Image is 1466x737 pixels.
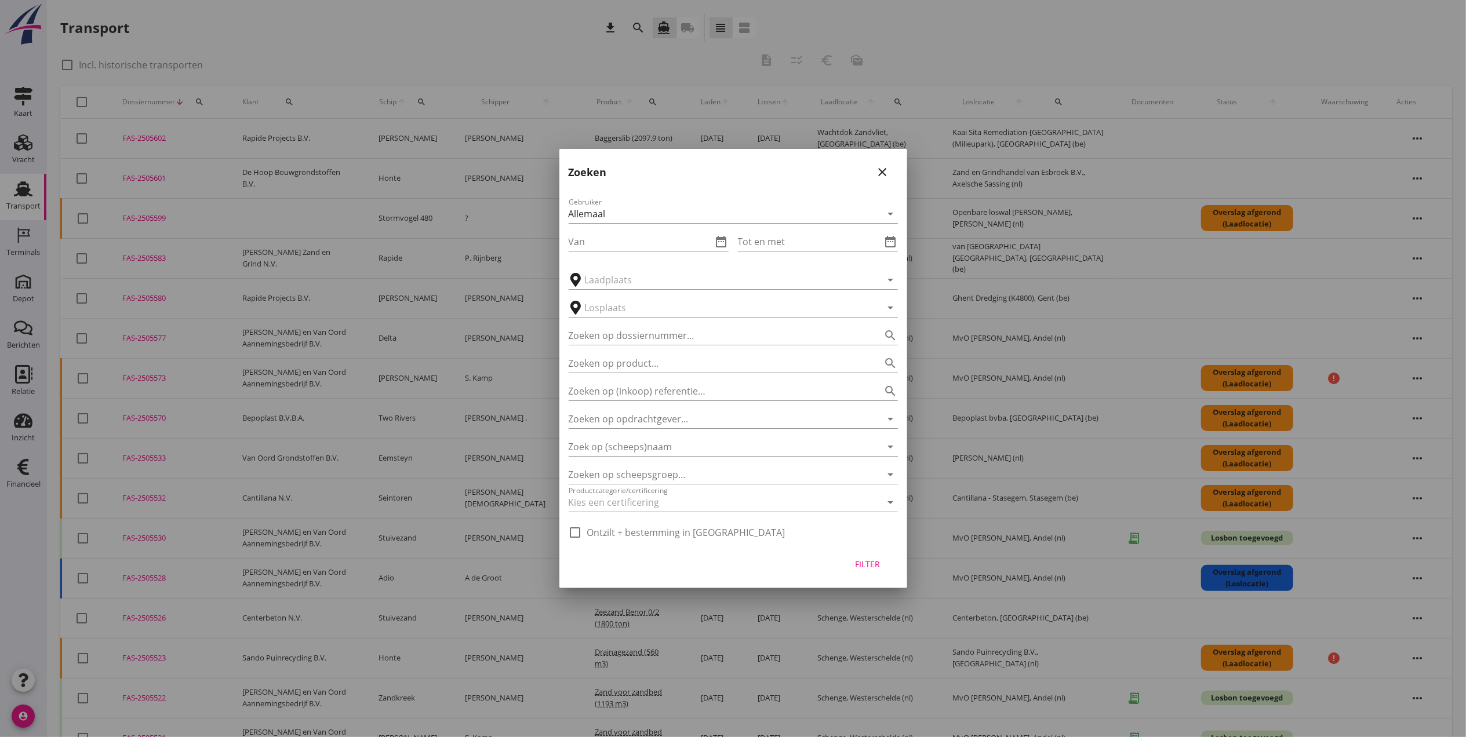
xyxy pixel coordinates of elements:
[569,410,865,428] input: Zoeken op opdrachtgever...
[569,165,607,180] h2: Zoeken
[738,232,882,251] input: Tot en met
[569,354,865,373] input: Zoeken op product...
[884,207,898,221] i: arrow_drop_down
[585,271,865,289] input: Laadplaats
[884,412,898,426] i: arrow_drop_down
[715,235,729,249] i: date_range
[884,495,898,509] i: arrow_drop_down
[884,235,898,249] i: date_range
[884,440,898,454] i: arrow_drop_down
[852,558,884,570] div: Filter
[569,437,865,456] input: Zoek op (scheeps)naam
[569,232,712,251] input: Van
[884,384,898,398] i: search
[884,301,898,315] i: arrow_drop_down
[884,329,898,342] i: search
[569,209,606,219] div: Allemaal
[884,273,898,287] i: arrow_drop_down
[587,527,785,538] label: Ontzilt + bestemming in [GEOGRAPHIC_DATA]
[569,382,865,400] input: Zoeken op (inkoop) referentie…
[884,356,898,370] i: search
[876,165,890,179] i: close
[842,553,893,574] button: Filter
[585,298,865,317] input: Losplaats
[884,468,898,481] i: arrow_drop_down
[569,326,865,345] input: Zoeken op dossiernummer...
